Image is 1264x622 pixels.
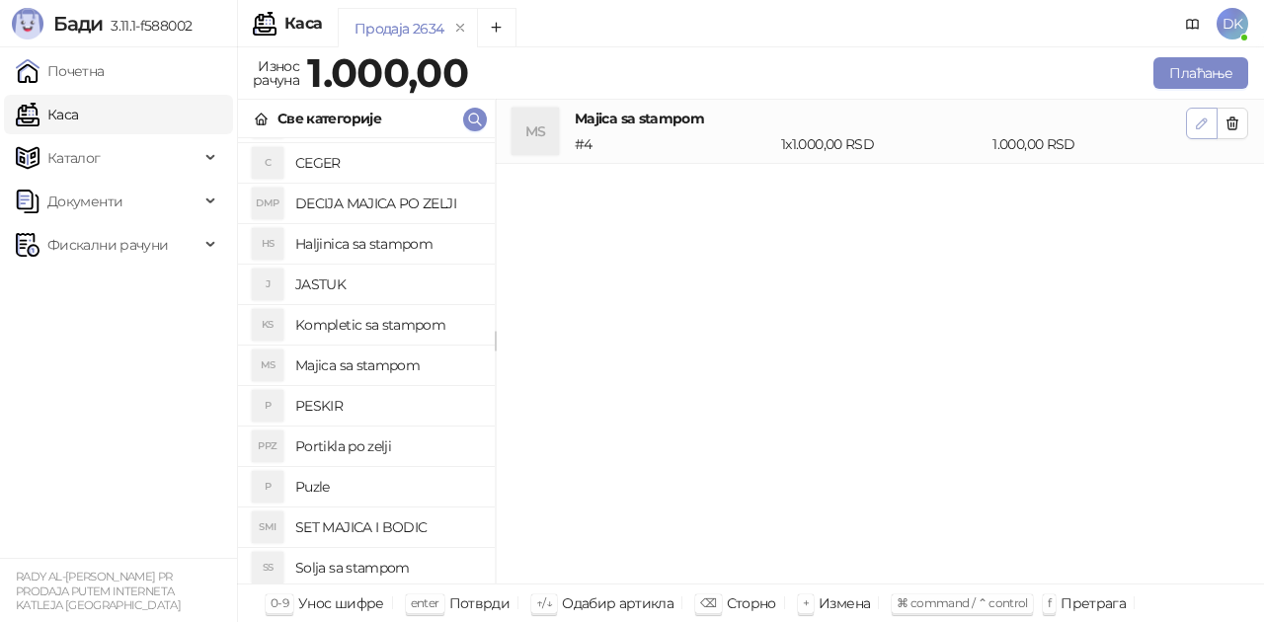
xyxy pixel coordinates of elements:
strong: 1.000,00 [307,48,468,97]
div: Износ рачуна [249,53,303,93]
h4: SET MAJICA I BODIC [295,511,479,543]
h4: DECIJA MAJICA PO ZELJI [295,188,479,219]
span: enter [411,595,439,610]
div: # 4 [571,133,777,155]
span: DK [1217,8,1248,39]
div: Продаја 2634 [355,18,443,39]
button: Плаћање [1153,57,1248,89]
div: SS [252,552,283,583]
div: HS [252,228,283,260]
div: C [252,147,283,179]
a: Почетна [16,51,105,91]
small: RADY AL-[PERSON_NAME] PR PRODAJA PUTEM INTERNETA KATLEJA [GEOGRAPHIC_DATA] [16,570,181,612]
div: grid [238,138,495,583]
a: Документација [1177,8,1209,39]
div: PPZ [252,430,283,462]
h4: Portikla po zelji [295,430,479,462]
h4: JASTUK [295,269,479,300]
span: 0-9 [271,595,288,610]
div: P [252,390,283,422]
button: remove [447,20,473,37]
img: Logo [12,8,43,39]
span: Фискални рачуни [47,225,168,265]
button: Add tab [477,8,516,47]
span: + [803,595,809,610]
h4: Kompletic sa stampom [295,309,479,341]
h4: CEGER [295,147,479,179]
span: ⌫ [700,595,716,610]
h4: Majica sa stampom [295,350,479,381]
h4: Solja sa stampom [295,552,479,583]
div: Одабир артикла [562,590,673,616]
span: Бади [53,12,103,36]
span: Каталог [47,138,101,178]
span: ⌘ command / ⌃ control [897,595,1028,610]
div: Сторно [727,590,776,616]
a: Каса [16,95,78,134]
span: Документи [47,182,122,221]
div: SMI [252,511,283,543]
div: Унос шифре [298,590,384,616]
div: KS [252,309,283,341]
div: Потврди [449,590,511,616]
span: f [1048,595,1051,610]
span: ↑/↓ [536,595,552,610]
span: 3.11.1-f588002 [103,17,192,35]
h4: Puzle [295,471,479,503]
div: P [252,471,283,503]
div: MS [512,108,559,155]
div: 1 x 1.000,00 RSD [777,133,988,155]
div: 1.000,00 RSD [988,133,1190,155]
div: MS [252,350,283,381]
h4: PESKIR [295,390,479,422]
div: Претрага [1061,590,1126,616]
div: Све категорије [277,108,381,129]
div: Измена [819,590,870,616]
div: J [252,269,283,300]
div: DMP [252,188,283,219]
h4: Majica sa stampom [575,108,1186,129]
h4: Haljinica sa stampom [295,228,479,260]
div: Каса [284,16,322,32]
